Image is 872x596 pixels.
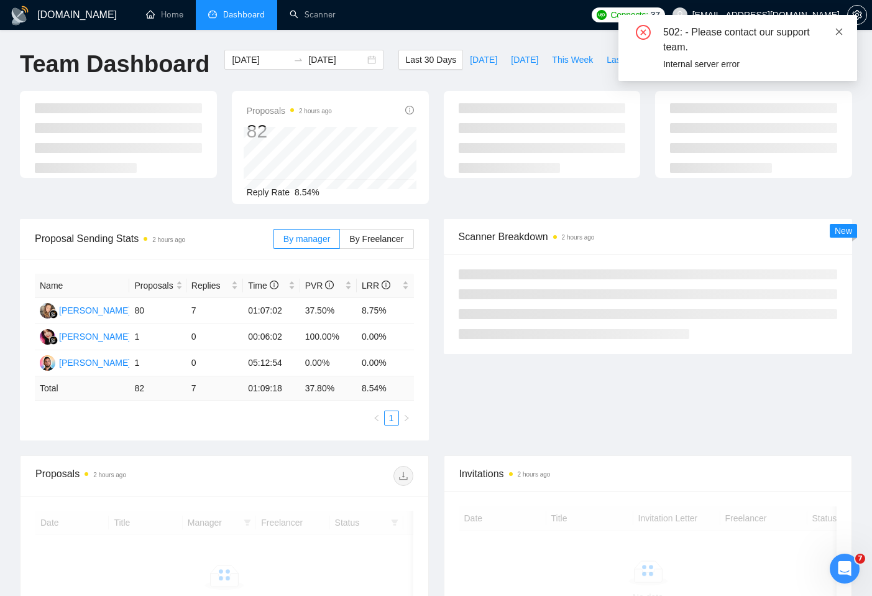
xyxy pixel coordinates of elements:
[357,350,413,376] td: 0.00%
[403,414,410,422] span: right
[325,281,334,289] span: info-circle
[847,10,867,20] a: setting
[247,187,290,197] span: Reply Rate
[146,9,183,20] a: homeHome
[49,336,58,345] img: gigradar-bm.png
[40,303,55,319] img: NK
[835,226,852,236] span: New
[511,53,538,67] span: [DATE]
[545,50,600,70] button: This Week
[369,411,384,426] button: left
[357,376,413,401] td: 8.54 %
[293,55,303,65] span: to
[504,50,545,70] button: [DATE]
[93,472,126,478] time: 2 hours ago
[40,355,55,371] img: AM
[308,53,365,67] input: End date
[405,106,414,114] span: info-circle
[186,350,243,376] td: 0
[299,108,332,114] time: 2 hours ago
[470,53,497,67] span: [DATE]
[300,298,357,324] td: 37.50%
[384,411,399,426] li: 1
[40,357,131,367] a: AM[PERSON_NAME]
[847,5,867,25] button: setting
[676,11,684,19] span: user
[247,103,332,118] span: Proposals
[208,10,217,19] span: dashboard
[247,119,332,143] div: 82
[663,25,842,55] div: 502: - Please contact our support team.
[562,234,595,241] time: 2 hours ago
[463,50,504,70] button: [DATE]
[300,350,357,376] td: 0.00%
[40,329,55,345] img: NK
[835,27,843,36] span: close
[369,411,384,426] li: Previous Page
[35,376,129,401] td: Total
[300,324,357,350] td: 100.00%
[848,10,866,20] span: setting
[600,50,654,70] button: Last Week
[607,53,648,67] span: Last Week
[610,8,648,22] span: Connects:
[349,234,403,244] span: By Freelancer
[10,6,30,26] img: logo
[232,53,288,67] input: Start date
[186,298,243,324] td: 7
[283,234,330,244] span: By manager
[385,411,398,425] a: 1
[243,376,300,401] td: 01:09:18
[35,231,273,246] span: Proposal Sending Stats
[295,187,319,197] span: 8.54%
[357,324,413,350] td: 0.00%
[398,50,463,70] button: Last 30 Days
[399,411,414,426] li: Next Page
[357,298,413,324] td: 8.75%
[362,281,390,291] span: LRR
[552,53,593,67] span: This Week
[830,554,860,584] iframe: Intercom live chat
[663,57,842,71] div: Internal server error
[129,324,186,350] td: 1
[186,324,243,350] td: 0
[129,376,186,401] td: 82
[459,466,837,482] span: Invitations
[305,281,334,291] span: PVR
[243,298,300,324] td: 01:07:02
[129,350,186,376] td: 1
[300,376,357,401] td: 37.80 %
[270,281,278,289] span: info-circle
[40,305,131,315] a: NK[PERSON_NAME]
[186,376,243,401] td: 7
[186,274,243,298] th: Replies
[129,274,186,298] th: Proposals
[373,414,380,422] span: left
[35,466,224,486] div: Proposals
[152,236,185,243] time: 2 hours ago
[59,304,131,317] div: [PERSON_NAME]
[405,53,456,67] span: Last 30 Days
[223,9,265,20] span: Dashboard
[855,554,865,564] span: 7
[290,9,336,20] a: searchScanner
[59,356,131,370] div: [PERSON_NAME]
[636,25,651,40] span: close-circle
[134,279,173,292] span: Proposals
[59,330,131,343] div: [PERSON_NAME]
[597,10,607,20] img: upwork-logo.png
[129,298,186,324] td: 80
[243,350,300,376] td: 05:12:54
[651,8,660,22] span: 37
[382,281,390,289] span: info-circle
[459,229,838,244] span: Scanner Breakdown
[40,331,131,341] a: NK[PERSON_NAME]
[243,324,300,350] td: 00:06:02
[20,50,209,79] h1: Team Dashboard
[293,55,303,65] span: swap-right
[49,310,58,319] img: gigradar-bm.png
[399,411,414,426] button: right
[518,471,551,478] time: 2 hours ago
[248,281,278,291] span: Time
[35,274,129,298] th: Name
